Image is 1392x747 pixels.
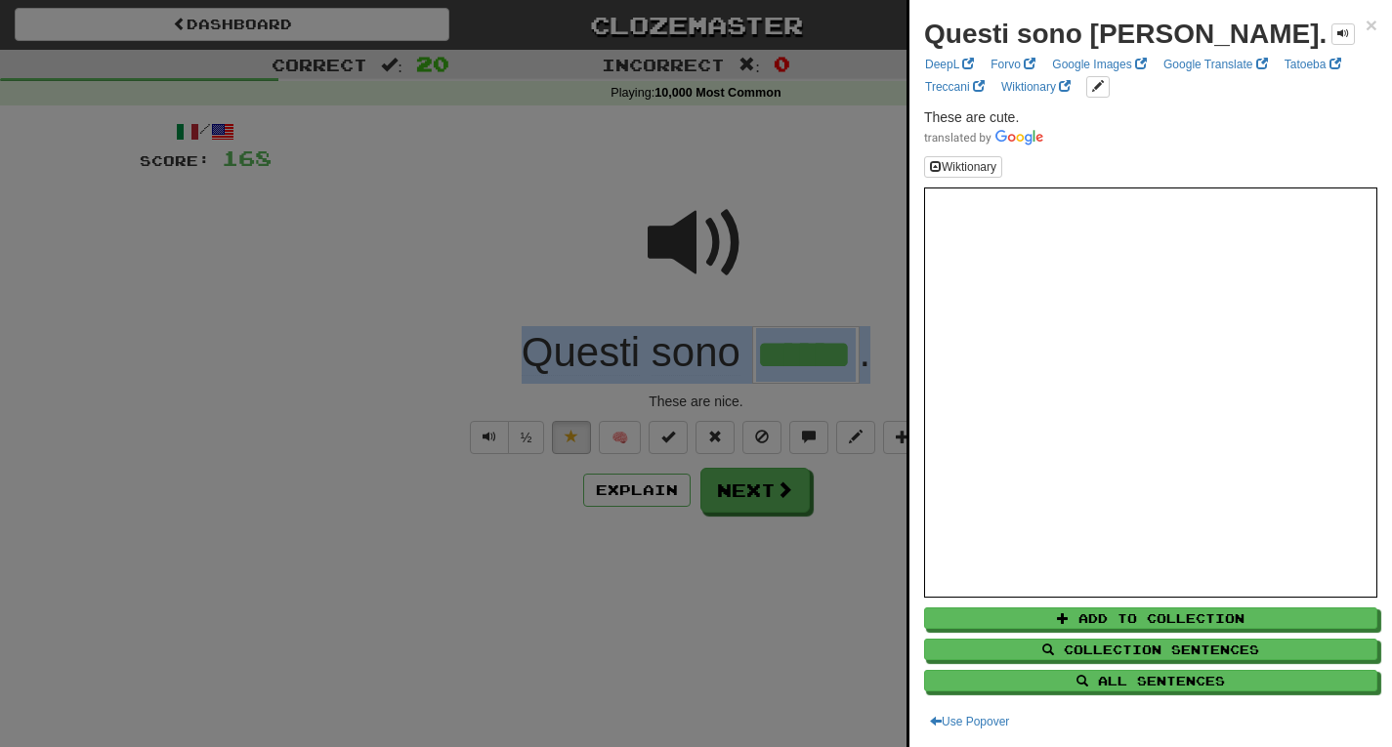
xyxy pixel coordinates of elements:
span: × [1366,14,1377,36]
a: Forvo [985,54,1041,75]
button: All Sentences [924,670,1377,691]
button: edit links [1086,76,1110,98]
button: Use Popover [924,711,1015,732]
a: DeepL [919,54,980,75]
a: Treccani [919,76,991,98]
button: Close [1366,15,1377,35]
a: Wiktionary [995,76,1076,98]
strong: Questi sono [PERSON_NAME]. [924,19,1327,49]
button: Collection Sentences [924,639,1377,660]
a: Tatoeba [1279,54,1347,75]
img: Color short [924,130,1043,145]
button: Wiktionary [924,156,1002,178]
span: These are cute. [924,109,1019,125]
a: Google Images [1046,54,1153,75]
button: Add to Collection [924,607,1377,629]
a: Google Translate [1158,54,1274,75]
